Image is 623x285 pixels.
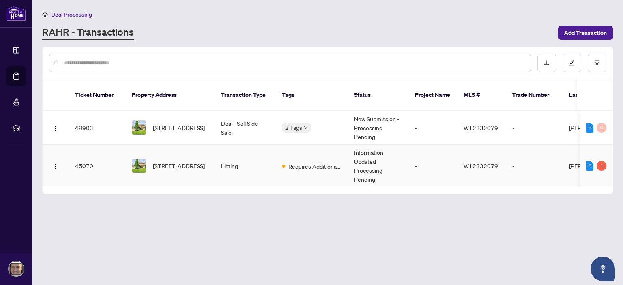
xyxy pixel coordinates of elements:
th: MLS # [457,79,506,111]
span: W12332079 [464,124,498,131]
span: home [42,12,48,17]
td: 49903 [69,111,125,145]
div: 0 [597,123,606,133]
img: logo [6,6,26,21]
span: Deal Processing [51,11,92,18]
div: 1 [597,161,606,171]
span: Requires Additional Docs [288,162,341,171]
th: Status [348,79,408,111]
span: filter [594,60,600,66]
td: - [408,111,457,145]
button: filter [588,54,606,72]
a: RAHR - Transactions [42,26,134,40]
td: - [408,145,457,187]
th: Transaction Type [215,79,275,111]
button: edit [563,54,581,72]
td: Information Updated - Processing Pending [348,145,408,187]
td: Listing [215,145,275,187]
th: Project Name [408,79,457,111]
td: Deal - Sell Side Sale [215,111,275,145]
img: thumbnail-img [132,159,146,173]
td: 45070 [69,145,125,187]
span: download [544,60,550,66]
button: download [537,54,556,72]
th: Tags [275,79,348,111]
span: W12332079 [464,162,498,169]
div: 9 [586,123,593,133]
img: Profile Icon [9,261,24,276]
td: - [506,111,563,145]
span: [STREET_ADDRESS] [153,123,205,132]
th: Ticket Number [69,79,125,111]
span: Add Transaction [564,26,607,39]
button: Logo [49,159,62,172]
td: - [506,145,563,187]
span: edit [569,60,575,66]
button: Open asap [591,257,615,281]
div: 9 [586,161,593,171]
img: thumbnail-img [132,121,146,135]
th: Property Address [125,79,215,111]
button: Logo [49,121,62,134]
th: Trade Number [506,79,563,111]
span: down [304,126,308,130]
img: Logo [52,125,59,132]
span: [STREET_ADDRESS] [153,161,205,170]
span: 2 Tags [285,123,302,132]
td: New Submission - Processing Pending [348,111,408,145]
button: Add Transaction [558,26,613,40]
img: Logo [52,163,59,170]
